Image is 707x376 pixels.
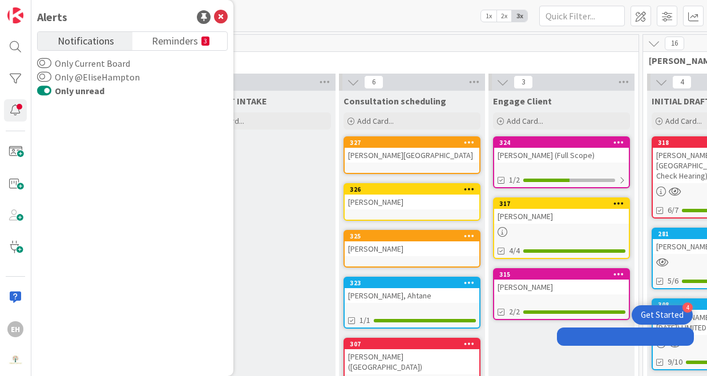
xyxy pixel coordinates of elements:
[539,6,625,26] input: Quick Filter...
[37,85,51,96] button: Only unread
[345,339,479,349] div: 307
[344,95,446,107] span: Consultation scheduling
[682,302,693,313] div: 4
[345,195,479,209] div: [PERSON_NAME]
[345,278,479,303] div: 323[PERSON_NAME], Ahtane
[668,204,678,216] span: 6/7
[364,75,383,89] span: 6
[668,275,678,287] span: 5/6
[7,7,23,23] img: Visit kanbanzone.com
[499,200,629,208] div: 317
[345,231,479,241] div: 325
[345,184,479,209] div: 326[PERSON_NAME]
[191,55,624,66] span: INTAKE
[668,356,682,368] span: 9/10
[494,199,629,209] div: 317
[494,209,629,224] div: [PERSON_NAME]
[499,139,629,147] div: 324
[37,70,140,84] label: Only @EliseHampton
[350,185,479,193] div: 326
[345,138,479,148] div: 327
[345,339,479,374] div: 307[PERSON_NAME] ([GEOGRAPHIC_DATA])
[152,32,198,48] span: Reminders
[345,138,479,163] div: 327[PERSON_NAME][GEOGRAPHIC_DATA]
[509,306,520,318] span: 2/2
[7,353,23,369] img: avatar
[345,184,479,195] div: 326
[37,84,104,98] label: Only unread
[641,309,684,321] div: Get Started
[345,241,479,256] div: [PERSON_NAME]
[7,321,23,337] div: EH
[345,278,479,288] div: 323
[37,9,67,26] div: Alerts
[58,32,114,48] span: Notifications
[496,10,512,22] span: 2x
[494,138,629,148] div: 324
[37,71,51,83] button: Only @EliseHampton
[509,174,520,186] span: 1/2
[494,269,629,294] div: 315[PERSON_NAME]
[499,270,629,278] div: 315
[350,139,479,147] div: 327
[350,232,479,240] div: 325
[201,37,209,46] small: 3
[345,288,479,303] div: [PERSON_NAME], Ahtane
[494,138,629,163] div: 324[PERSON_NAME] (Full Scope)
[357,116,394,126] span: Add Card...
[514,75,533,89] span: 3
[665,37,684,50] span: 16
[481,10,496,22] span: 1x
[350,279,479,287] div: 323
[345,349,479,374] div: [PERSON_NAME] ([GEOGRAPHIC_DATA])
[345,148,479,163] div: [PERSON_NAME][GEOGRAPHIC_DATA]
[494,280,629,294] div: [PERSON_NAME]
[494,148,629,163] div: [PERSON_NAME] (Full Scope)
[345,231,479,256] div: 325[PERSON_NAME]
[512,10,527,22] span: 3x
[665,116,702,126] span: Add Card...
[509,245,520,257] span: 4/4
[37,56,130,70] label: Only Current Board
[507,116,543,126] span: Add Card...
[632,305,693,325] div: Open Get Started checklist, remaining modules: 4
[672,75,692,89] span: 4
[494,269,629,280] div: 315
[359,314,370,326] span: 1/1
[350,340,479,348] div: 307
[37,58,51,69] button: Only Current Board
[493,95,552,107] span: Engage Client
[494,199,629,224] div: 317[PERSON_NAME]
